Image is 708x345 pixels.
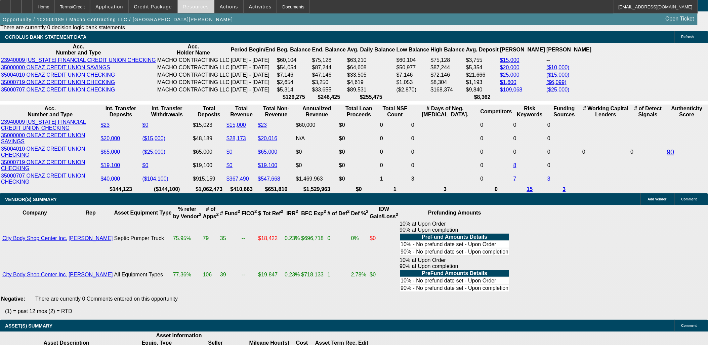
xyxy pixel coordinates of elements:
td: 10% - No prefund date set - Upon Order [400,277,509,284]
td: $0 [339,159,379,172]
b: Negative: [1,296,25,302]
a: City Body Shop Center Inc. [2,235,67,241]
a: $20,000 [500,65,519,70]
b: # of Apps [203,206,219,219]
a: [PERSON_NAME] [69,272,113,277]
th: Int. Transfer Withdrawals [142,105,192,118]
a: 35000707 ONEAZ CREDIT UNION CHECKING [1,173,85,185]
td: 39 [220,257,241,293]
a: $65,000 [101,149,120,155]
td: $1,193 [466,79,499,86]
b: # of Def [328,210,350,216]
td: 0 [411,119,480,131]
th: $255,475 [347,94,395,101]
td: MACHO CONTRACTING LLC [157,79,230,86]
a: 35000000 ONEAZ CREDIT UNION SAVINGS [1,65,110,70]
td: $8,304 [430,79,465,86]
a: $19,100 [101,162,120,168]
b: # Fund [220,210,240,216]
b: IRR [286,210,298,216]
td: $718,133 [301,257,327,293]
a: 7 [513,176,516,182]
td: 2.78% [351,257,369,293]
td: $0 [370,221,399,256]
th: 3 [411,186,480,193]
td: $9,840 [466,86,499,93]
a: ($104,100) [142,176,168,182]
th: Beg. Balance [277,43,311,56]
a: [PERSON_NAME] [69,235,113,241]
td: MACHO CONTRACTING LLC [157,86,230,93]
th: Total Revenue [226,105,257,118]
a: 3 [547,176,550,182]
td: $54,054 [277,64,311,71]
th: Acc. Number and Type [1,105,100,118]
th: Acc. Holder Name [157,43,230,56]
th: High Balance [430,43,465,56]
td: 1 [327,257,350,293]
span: 0 [582,149,585,155]
a: 90 [667,148,674,156]
span: OCROLUS BANK STATEMENT DATA [5,34,86,40]
td: 0 [547,159,581,172]
td: $1,053 [396,79,430,86]
td: $5,314 [277,86,311,93]
th: Avg. Daily Balance [347,43,395,56]
span: Refresh [681,35,694,39]
span: There are currently 0 Comments entered on this opportunity [35,296,178,302]
td: 0 [380,146,410,158]
b: Prefunding Amounts [428,210,481,216]
th: Total Deposits [193,105,225,118]
th: # of Detect Signals [630,105,666,118]
td: 75.95% [173,221,202,256]
td: $72,146 [430,72,465,78]
b: Def % [351,210,369,216]
button: Application [90,0,128,13]
th: $1,529,963 [296,186,338,193]
td: 0 [480,159,512,172]
td: ($2,870) [396,86,430,93]
td: $0 [370,257,399,293]
td: 0.23% [284,257,300,293]
td: 0 [380,119,410,131]
button: Activities [244,0,277,13]
a: 35000719 ONEAZ CREDIT UNION CHECKING [1,159,85,171]
td: $0 [339,146,379,158]
td: 106 [203,257,219,293]
td: $0 [339,172,379,185]
div: 10% at Upon Order 90% at Upon completion [400,221,509,256]
a: 35000707 ONEAZ CREDIT UNION CHECKING [1,87,115,92]
sup: 2 [238,209,240,214]
td: 0 [411,132,480,145]
button: Credit Package [129,0,177,13]
td: $47,146 [312,72,346,78]
th: Funding Sources [547,105,581,118]
div: $0 [296,162,338,168]
td: $3,755 [466,57,499,64]
td: N/A [296,132,338,145]
td: $75,128 [430,57,465,64]
td: 0 [547,146,581,158]
th: $129,275 [277,94,311,101]
b: Asset Information [156,333,202,338]
a: $25,000 [500,72,519,78]
a: $1,600 [500,79,516,85]
th: 0 [480,186,512,193]
th: [PERSON_NAME] [546,43,592,56]
td: Septic Pumper Truck [114,221,172,256]
td: $2,654 [277,79,311,86]
td: $4,619 [347,79,395,86]
th: Low Balance [396,43,430,56]
a: 35004010 ONEAZ CREDIT UNION CHECKING [1,146,85,158]
b: Asset Equipment Type [114,210,172,216]
button: Resources [178,0,214,13]
a: 8 [513,162,516,168]
a: 23940009 [US_STATE] FINANCIAL CREDIT UNION CHECKING [1,119,86,131]
b: IDW Gain/Loss [370,206,399,219]
th: $8,362 [466,94,499,101]
a: $547,668 [258,176,281,182]
td: [DATE] - [DATE] [231,57,276,64]
a: $0 [226,162,233,168]
b: % refer by Vendor [173,206,202,219]
th: Risk Keywords [513,105,546,118]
